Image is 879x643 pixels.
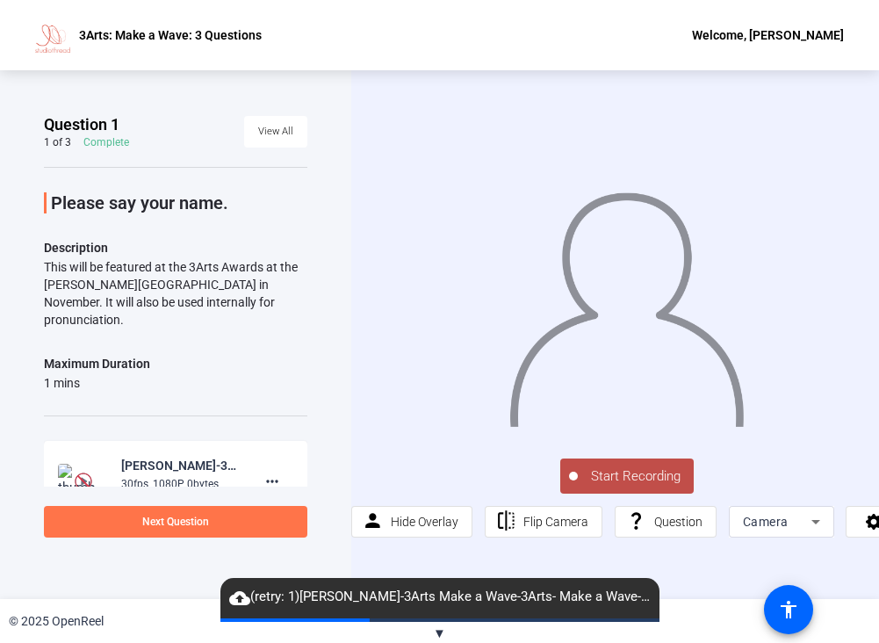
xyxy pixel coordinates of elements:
[44,237,307,258] p: Description
[75,473,92,490] img: Preview is unavailable
[44,506,307,538] button: Next Question
[692,25,844,46] div: Welcome, [PERSON_NAME]
[58,464,110,499] img: thumb-nail
[485,506,603,538] button: Flip Camera
[83,135,129,149] div: Complete
[121,455,239,476] div: [PERSON_NAME]-3Arts Make a Wave-3Arts- Make a Wave- 3 Questions-1757460862485-webcam
[244,116,307,148] button: View All
[35,18,70,53] img: OpenReel logo
[495,510,517,532] mat-icon: flip
[351,506,472,538] button: Hide Overlay
[433,625,446,641] span: ▼
[262,471,283,492] mat-icon: more_horiz
[51,192,307,213] p: Please say your name.
[44,135,71,149] div: 1 of 3
[44,374,150,392] div: 1 mins
[44,114,119,135] span: Question 1
[44,353,150,374] div: Maximum Duration
[142,516,209,528] span: Next Question
[654,515,702,529] span: Question
[778,599,799,620] mat-icon: accessibility
[44,258,307,329] div: This will be featured at the 3Arts Awards at the [PERSON_NAME][GEOGRAPHIC_DATA] in November. It w...
[625,510,647,532] mat-icon: question_mark
[229,588,250,609] mat-icon: cloud_upload
[743,515,789,529] span: Camera
[79,25,262,46] p: 3Arts: Make a Wave: 3 Questions
[615,506,717,538] button: Question
[9,612,104,631] div: © 2025 OpenReel
[391,515,458,529] span: Hide Overlay
[220,587,659,608] span: (retry: 1) [PERSON_NAME]-3Arts Make a Wave-3Arts- Make a Wave- 3 Questions-1757460862485-webcam
[121,476,239,492] div: 30fps, 1080P, 0bytes
[362,510,384,532] mat-icon: person
[508,178,746,426] img: overlay
[578,466,694,487] span: Start Recording
[523,515,588,529] span: Flip Camera
[258,119,293,145] span: View All
[560,459,694,494] button: Start Recording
